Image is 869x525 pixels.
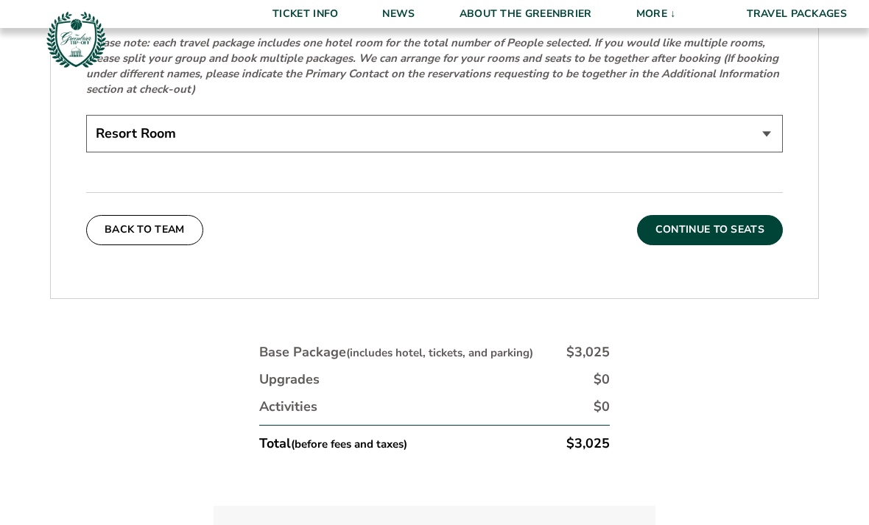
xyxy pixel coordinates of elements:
div: Base Package [259,343,533,362]
button: Continue To Seats [637,215,783,244]
div: Total [259,434,407,453]
button: Back To Team [86,215,203,244]
div: $3,025 [566,343,610,362]
small: (before fees and taxes) [291,437,407,451]
div: Upgrades [259,370,320,389]
small: (includes hotel, tickets, and parking) [346,345,533,360]
img: Greenbrier Tip-Off [44,7,108,71]
div: $0 [594,370,610,389]
div: $0 [594,398,610,416]
div: Activities [259,398,317,416]
em: Please note: each travel package includes one hotel room for the total number of People selected.... [86,35,779,96]
div: $3,025 [566,434,610,453]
